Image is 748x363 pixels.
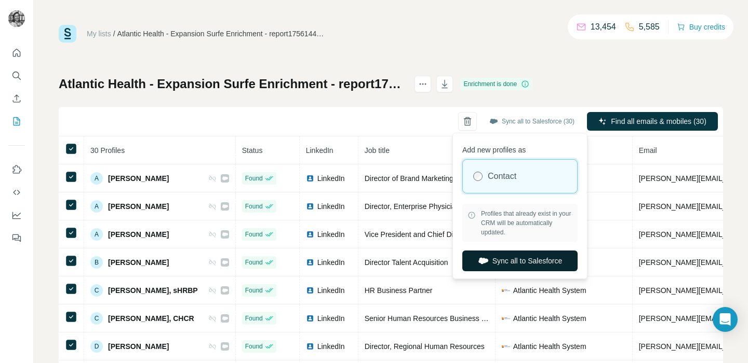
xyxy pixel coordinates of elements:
span: Found [245,202,263,211]
h1: Atlantic Health - Expansion Surfe Enrichment - report1756144847104 [59,76,405,92]
div: C [90,284,103,297]
button: Quick start [8,44,25,62]
img: Avatar [8,10,25,27]
span: [PERSON_NAME] [108,341,169,352]
span: LinkedIn [317,201,345,212]
div: A [90,228,103,241]
span: Director, Enterprise Physician Recruitment and Onboarding [365,202,555,211]
img: LinkedIn logo [306,342,314,351]
button: Sync all to Salesforce [462,250,578,271]
img: LinkedIn logo [306,174,314,183]
p: 5,585 [639,21,660,33]
span: LinkedIn [317,229,345,240]
span: Atlantic Health System [513,341,586,352]
div: C [90,312,103,325]
p: Add new profiles as [462,141,578,155]
span: Profiles that already exist in your CRM will be automatically updated. [481,209,572,237]
img: LinkedIn logo [306,258,314,267]
img: company-logo [502,342,510,351]
div: D [90,340,103,353]
button: actions [415,76,431,92]
img: LinkedIn logo [306,314,314,323]
div: Open Intercom Messenger [713,307,738,332]
img: LinkedIn logo [306,286,314,295]
span: LinkedIn [317,173,345,184]
span: Found [245,174,263,183]
img: LinkedIn logo [306,230,314,239]
span: [PERSON_NAME] [108,257,169,268]
button: Use Surfe API [8,183,25,202]
span: Director Talent Acquisition [365,258,448,267]
div: Atlantic Health - Expansion Surfe Enrichment - report1756144847104 [117,29,325,39]
span: Atlantic Health System [513,313,586,324]
p: 13,454 [591,21,616,33]
span: Find all emails & mobiles (30) [611,116,706,127]
span: 30 Profiles [90,146,125,155]
div: A [90,172,103,185]
span: Found [245,230,263,239]
button: Find all emails & mobiles (30) [587,112,718,131]
span: [PERSON_NAME] [108,229,169,240]
button: Buy credits [677,20,725,34]
button: Use Surfe on LinkedIn [8,160,25,179]
span: LinkedIn [317,313,345,324]
span: HR Business Partner [365,286,433,295]
span: [PERSON_NAME], sHRBP [108,285,198,296]
span: LinkedIn [317,341,345,352]
div: B [90,256,103,269]
span: [PERSON_NAME], CHCR [108,313,194,324]
button: Search [8,66,25,85]
li: / [113,29,115,39]
button: My lists [8,112,25,131]
div: Enrichment is done [460,78,532,90]
a: My lists [87,30,111,38]
span: Email [639,146,657,155]
span: LinkedIn [317,285,345,296]
span: Vice President and Chief Diversity Officer [365,230,498,239]
span: Found [245,286,263,295]
span: Director of Brand Marketing [365,174,453,183]
span: Atlantic Health System [513,285,586,296]
span: Job title [365,146,390,155]
span: [PERSON_NAME] [108,173,169,184]
span: Status [242,146,263,155]
img: Surfe Logo [59,25,76,43]
button: Feedback [8,229,25,247]
img: company-logo [502,286,510,295]
span: LinkedIn [317,257,345,268]
img: LinkedIn logo [306,202,314,211]
span: LinkedIn [306,146,333,155]
label: Contact [488,170,516,183]
span: Senior Human Resources Business Partner [365,314,505,323]
button: Sync all to Salesforce (30) [482,114,582,129]
button: Dashboard [8,206,25,225]
div: A [90,200,103,213]
span: [PERSON_NAME] [108,201,169,212]
span: Found [245,258,263,267]
span: Found [245,314,263,323]
span: Director, Regional Human Resources [365,342,485,351]
img: company-logo [502,314,510,323]
button: Enrich CSV [8,89,25,108]
span: Found [245,342,263,351]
